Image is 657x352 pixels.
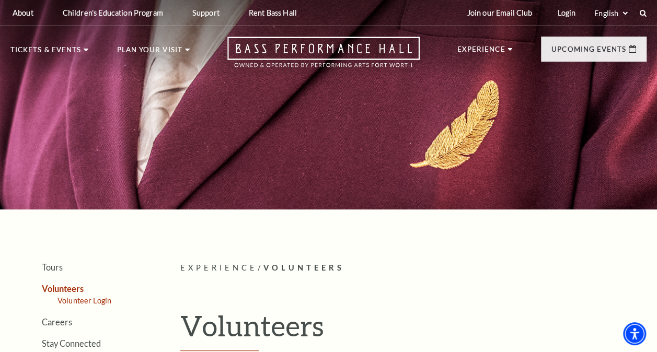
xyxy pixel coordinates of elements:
[10,46,81,59] p: Tickets & Events
[592,8,629,18] select: Select:
[180,263,258,272] span: Experience
[457,46,505,58] p: Experience
[263,263,344,272] span: Volunteers
[192,8,220,17] p: Support
[42,317,72,327] a: Careers
[42,284,84,294] a: Volunteers
[117,46,182,59] p: Plan Your Visit
[63,8,163,17] p: Children's Education Program
[623,322,646,345] div: Accessibility Menu
[42,262,63,272] a: Tours
[57,296,111,305] a: Volunteer Login
[42,338,101,348] a: Stay Connected
[249,8,297,17] p: Rent Bass Hall
[551,46,626,58] p: Upcoming Events
[180,309,647,351] h1: Volunteers
[180,262,647,275] p: /
[13,8,33,17] p: About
